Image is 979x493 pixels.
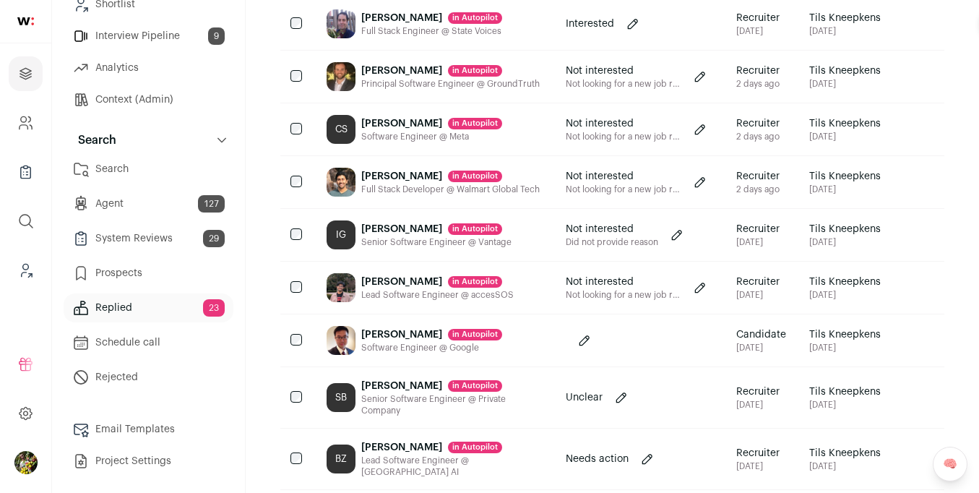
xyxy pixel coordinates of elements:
div: [DATE] [736,460,780,472]
span: Recruiter [736,385,780,399]
div: Lead Software Engineer @ accesSOS [361,289,514,301]
p: Interested [566,17,614,31]
span: Recruiter [736,169,780,184]
p: Not interested [566,222,658,236]
span: Tils Kneepkens [809,64,881,78]
div: [PERSON_NAME] [361,440,543,455]
p: Not interested [566,116,681,131]
span: 29 [203,230,225,247]
a: Search [64,155,233,184]
div: [DATE] [736,399,780,411]
p: Not interested [566,64,681,78]
p: Did not provide reason [566,236,658,248]
div: [DATE] [736,236,780,248]
a: Leads (Backoffice) [9,253,43,288]
img: wellfound-shorthand-0d5821cbd27db2630d0214b213865d53afaa358527fdda9d0ea32b1df1b89c2c.svg [17,17,34,25]
span: Recruiter [736,116,780,131]
div: BZ [327,445,355,473]
span: Tils Kneepkens [809,385,881,399]
p: Search [69,132,116,149]
a: Agent127 [64,189,233,218]
div: IG [327,220,355,249]
div: [PERSON_NAME] [361,11,502,25]
a: 🧠 [933,447,967,481]
a: Interview Pipeline9 [64,22,233,51]
div: in Autopilot [448,118,502,129]
p: Not interested [566,275,681,289]
div: [DATE] [736,25,780,37]
div: CS [327,115,355,144]
span: Tils Kneepkens [809,222,881,236]
span: Candidate [736,327,786,342]
div: [DATE] [736,289,780,301]
div: Principal Software Engineer @ GroundTruth [361,78,540,90]
div: [PERSON_NAME] [361,327,502,342]
span: Recruiter [736,222,780,236]
span: Tils Kneepkens [809,11,881,25]
a: Projects [9,56,43,91]
p: Not looking for a new job right now [566,289,681,301]
a: Analytics [64,53,233,82]
p: Not looking for a new job right now [566,184,681,195]
div: [PERSON_NAME] [361,64,540,78]
span: 9 [208,27,225,45]
div: 2 days ago [736,131,780,142]
img: 6689865-medium_jpg [14,451,38,474]
div: in Autopilot [448,329,502,340]
span: [DATE] [809,131,881,142]
span: Recruiter [736,64,780,78]
div: in Autopilot [448,65,502,77]
span: 23 [203,299,225,317]
img: 189497bdf6a3a8fc5db31250ce0359e851ef5d383e700e3e91d4d5aa5a7099dc.jpg [327,168,355,197]
a: Context (Admin) [64,85,233,114]
div: in Autopilot [448,276,502,288]
span: [DATE] [809,342,881,353]
img: c5384e832b8e489d37f22a56d14f44ab2fad3de5b3e1dcedd9b3654bd9d979cf.jpg [327,326,355,355]
div: Software Engineer @ Google [361,342,502,353]
span: Recruiter [736,11,780,25]
a: Company Lists [9,155,43,189]
div: [PERSON_NAME] [361,222,512,236]
div: 2 days ago [736,184,780,195]
span: Recruiter [736,275,780,289]
p: Not interested [566,169,681,184]
div: Senior Software Engineer @ Private Company [361,393,543,416]
a: Replied23 [64,293,233,322]
p: Not looking for a new job right now [566,131,681,142]
div: Lead Software Engineer @ [GEOGRAPHIC_DATA] AI [361,455,543,478]
span: [DATE] [809,236,881,248]
a: System Reviews29 [64,224,233,253]
div: [DATE] [736,342,786,353]
span: [DATE] [809,78,881,90]
button: Open dropdown [14,451,38,474]
div: [PERSON_NAME] [361,379,543,393]
span: 127 [198,195,225,213]
span: [DATE] [809,399,881,411]
img: a9da579af9932d05bd93c56d0e8d31ad3515486369b4ab7c4f61abf1e83b1fa8.jpg [327,273,355,302]
div: in Autopilot [448,171,502,182]
div: [PERSON_NAME] [361,275,514,289]
div: Software Engineer @ Meta [361,131,502,142]
div: Full Stack Developer @ Walmart Global Tech [361,184,540,195]
div: Senior Software Engineer @ Vantage [361,236,512,248]
span: [DATE] [809,460,881,472]
span: [DATE] [809,184,881,195]
p: Not looking for a new job right now [566,78,681,90]
span: Recruiter [736,446,780,460]
span: Tils Kneepkens [809,446,881,460]
a: Prospects [64,259,233,288]
img: a5134bed758612919337c0c68130c6dc6dc69763eb24f25b6ddb6ede259e1962.jpg [327,62,355,91]
div: [PERSON_NAME] [361,116,502,131]
span: [DATE] [809,289,881,301]
div: in Autopilot [448,380,502,392]
button: Search [64,126,233,155]
a: Email Templates [64,415,233,444]
a: Schedule call [64,328,233,357]
div: 2 days ago [736,78,780,90]
p: Needs action [566,452,629,466]
a: Project Settings [64,447,233,476]
div: in Autopilot [448,12,502,24]
div: SB [327,383,355,412]
a: Rejected [64,363,233,392]
span: Tils Kneepkens [809,275,881,289]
